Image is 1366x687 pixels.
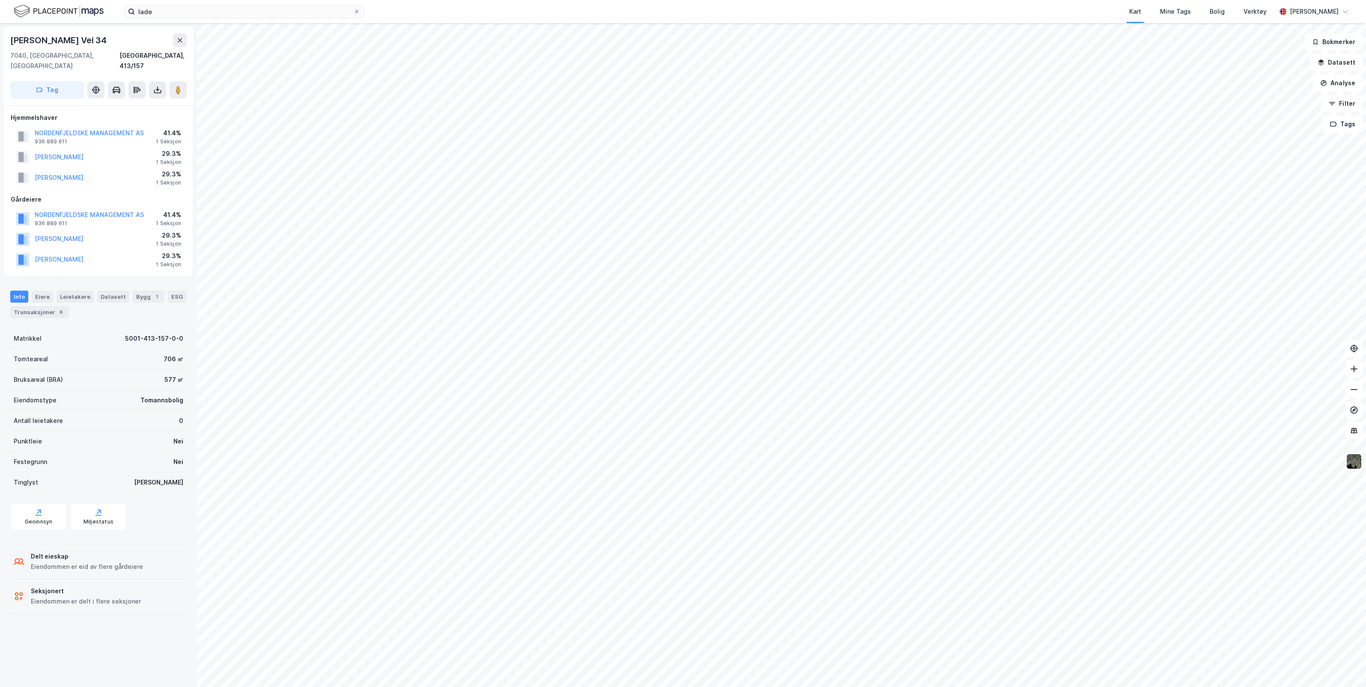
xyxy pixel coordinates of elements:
[156,210,181,220] div: 41.4%
[156,251,181,261] div: 29.3%
[1290,6,1339,17] div: [PERSON_NAME]
[133,291,164,303] div: Bygg
[156,159,181,166] div: 1 Seksjon
[14,375,63,385] div: Bruksareal (BRA)
[14,395,57,405] div: Eiendomstype
[31,586,141,596] div: Seksjonert
[156,179,181,186] div: 1 Seksjon
[1310,54,1363,71] button: Datasett
[31,562,143,572] div: Eiendommen er eid av flere gårdeiere
[1129,6,1141,17] div: Kart
[152,292,161,301] div: 1
[1323,646,1366,687] iframe: Chat Widget
[57,291,94,303] div: Leietakere
[14,333,42,344] div: Matrikkel
[97,291,129,303] div: Datasett
[14,354,48,364] div: Tomteareal
[14,436,42,446] div: Punktleie
[1313,74,1363,92] button: Analyse
[10,306,69,318] div: Transaksjoner
[164,354,183,364] div: 706 ㎡
[1210,6,1225,17] div: Bolig
[156,220,181,227] div: 1 Seksjon
[25,518,53,525] div: Geoinnsyn
[14,477,38,488] div: Tinglyst
[156,149,181,159] div: 29.3%
[31,551,143,562] div: Delt eieskap
[1323,116,1363,133] button: Tags
[156,261,181,268] div: 1 Seksjon
[32,291,53,303] div: Eiere
[14,416,63,426] div: Antall leietakere
[11,194,186,205] div: Gårdeiere
[140,395,183,405] div: Tomannsbolig
[84,518,113,525] div: Miljøstatus
[125,333,183,344] div: 5001-413-157-0-0
[14,4,104,19] img: logo.f888ab2527a4732fd821a326f86c7f29.svg
[1346,453,1362,470] img: 9k=
[57,308,66,316] div: 6
[1321,95,1363,112] button: Filter
[134,477,183,488] div: [PERSON_NAME]
[164,375,183,385] div: 577 ㎡
[179,416,183,426] div: 0
[173,436,183,446] div: Nei
[1160,6,1191,17] div: Mine Tags
[156,138,181,145] div: 1 Seksjon
[35,138,67,145] div: 936 889 611
[10,81,84,98] button: Tag
[173,457,183,467] div: Nei
[135,5,353,18] input: Søk på adresse, matrikkel, gårdeiere, leietakere eller personer
[10,33,108,47] div: [PERSON_NAME] Vei 34
[168,291,186,303] div: ESG
[11,113,186,123] div: Hjemmelshaver
[10,51,119,71] div: 7040, [GEOGRAPHIC_DATA], [GEOGRAPHIC_DATA]
[31,596,141,607] div: Eiendommen er delt i flere seksjoner
[35,220,67,227] div: 936 889 611
[156,241,181,247] div: 1 Seksjon
[156,230,181,241] div: 29.3%
[119,51,187,71] div: [GEOGRAPHIC_DATA], 413/157
[14,457,47,467] div: Festegrunn
[156,128,181,138] div: 41.4%
[10,291,28,303] div: Info
[156,169,181,179] div: 29.3%
[1305,33,1363,51] button: Bokmerker
[1244,6,1267,17] div: Verktøy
